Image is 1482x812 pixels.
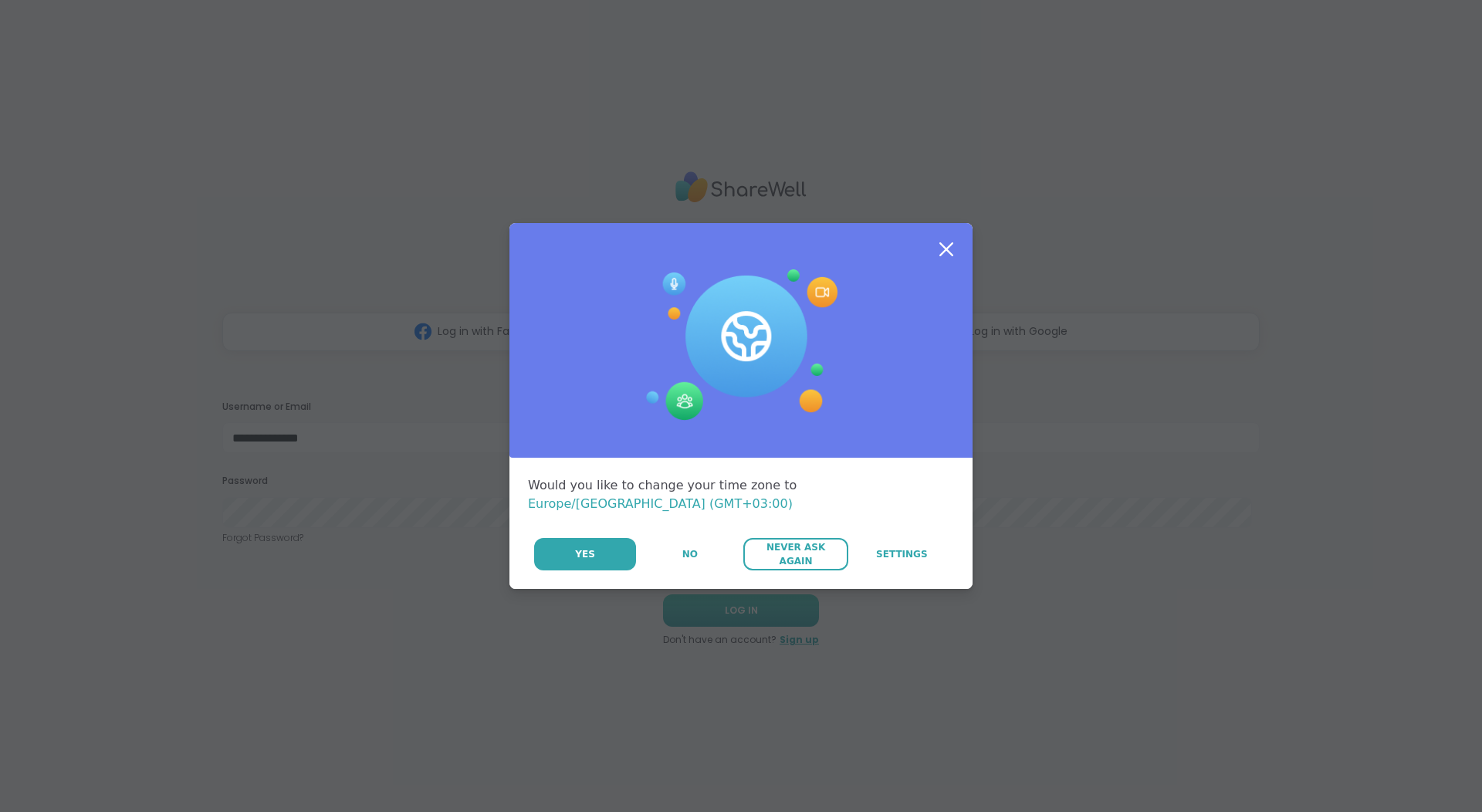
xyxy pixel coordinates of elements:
[575,547,595,561] span: Yes
[638,538,742,570] button: No
[534,538,636,570] button: Yes
[528,496,793,511] span: Europe/[GEOGRAPHIC_DATA] (GMT+03:00)
[528,476,954,513] div: Would you like to change your time zone to
[876,547,928,561] span: Settings
[743,538,848,570] button: Never Ask Again
[751,540,840,568] span: Never Ask Again
[850,538,954,570] a: Settings
[682,547,698,561] span: No
[645,269,837,421] img: Session Experience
